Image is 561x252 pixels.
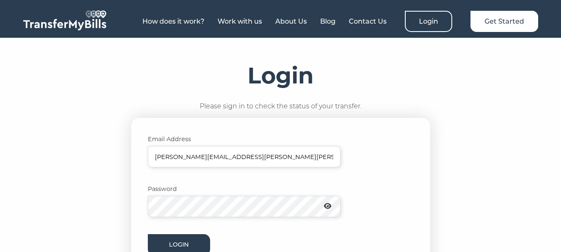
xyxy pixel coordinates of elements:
label: Password [148,184,210,194]
a: About Us [275,17,307,25]
img: TransferMyBills.com - Helping ease the stress of moving [23,10,106,30]
label: Email Address [148,135,210,144]
a: Work with us [218,17,262,25]
a: Login [405,11,452,32]
a: Contact Us [349,17,387,25]
a: How does it work? [142,17,204,25]
a: Blog [320,17,336,25]
a: Get Started [470,11,538,32]
h1: Login [247,63,314,88]
p: Please sign in to check the status of your transfer. [200,101,362,112]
